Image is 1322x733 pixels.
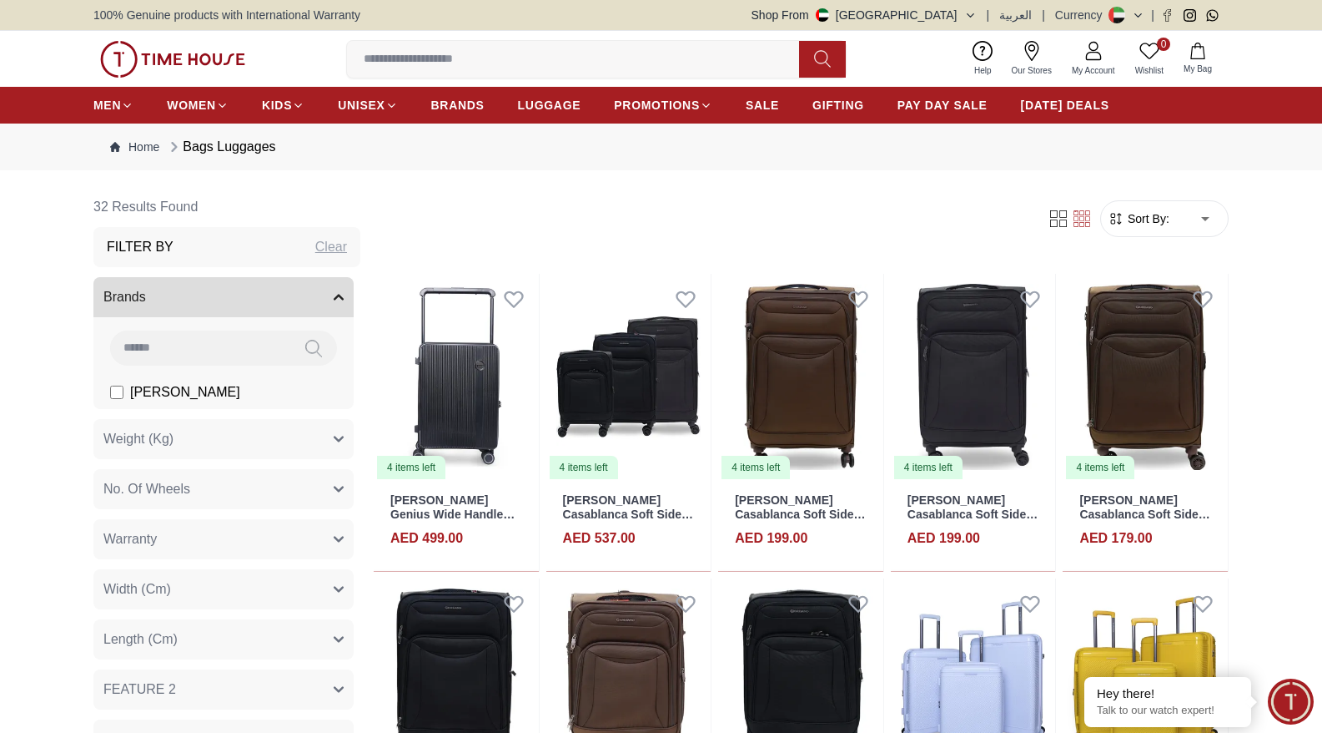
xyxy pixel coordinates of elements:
span: My Account [1065,64,1122,77]
button: Weight (Kg) [93,419,354,459]
span: Help [968,64,998,77]
div: 4 items left [377,456,445,479]
img: United Arab Emirates [816,8,829,22]
a: 0Wishlist [1125,38,1174,80]
span: BRANDS [431,97,485,114]
nav: Breadcrumb [93,124,1229,170]
button: Length (Cm) [93,619,354,660]
button: Width (Cm) [93,569,354,609]
a: LUGGAGE [518,90,581,120]
div: 4 items left [721,456,790,479]
img: Giordano Casablanca Soft Side Lightweight Check-In Medium Suitcase Brown 24Inch. GR2201.24.BRN [1063,274,1228,480]
a: PROMOTIONS [614,90,712,120]
a: UNISEX [338,90,397,120]
img: ... [100,41,245,78]
a: Our Stores [1002,38,1062,80]
div: Bags Luggages [166,137,275,157]
a: GIFTING [812,90,864,120]
span: PAY DAY SALE [897,97,988,114]
button: My Bag [1174,39,1222,78]
a: [PERSON_NAME] Genius Wide Handle Cabin Luggage Black, USB Port Laptop Compartment Luggage. GR250.BLK [390,493,521,577]
span: Length (Cm) [103,629,178,650]
a: Giordano Genius Wide Handle Cabin Luggage Black, USB Port Laptop Compartment Luggage. GR250.BLK4 ... [374,274,539,480]
a: [PERSON_NAME] Casablanca Soft Side Lightweight Luggage Set Black, 3 Piece (20,24,28 INCH) GR2201.... [563,493,693,577]
a: [PERSON_NAME] Casablanca Soft Side Lightweight Check-In Large Suitcase Brown 28 Inch. GR2201.28.BRN [735,493,865,577]
a: KIDS [262,90,304,120]
h4: AED 537.00 [563,528,636,548]
span: FEATURE 2 [103,680,176,700]
a: Giordano Casablanca Soft Side Lightweight Check-In Medium Suitcase Brown 24Inch. GR2201.24.BRN4 i... [1063,274,1228,480]
a: Instagram [1184,9,1196,22]
span: UNISEX [338,97,385,114]
span: Our Stores [1005,64,1058,77]
span: [PERSON_NAME] [130,382,240,402]
a: WOMEN [167,90,229,120]
div: 4 items left [894,456,963,479]
a: MEN [93,90,133,120]
p: Talk to our watch expert! [1097,704,1239,718]
span: 100% Genuine products with International Warranty [93,7,360,23]
button: Sort By: [1108,210,1169,227]
button: Brands [93,277,354,317]
span: | [1151,7,1154,23]
button: No. Of Wheels [93,469,354,509]
img: Giordano Casablanca Soft Side Lightweight Luggage Set Black, 3 Piece (20,24,28 INCH) GR2201.3.BLK [546,274,711,480]
span: Weight (Kg) [103,429,173,449]
div: Hey there! [1097,685,1239,702]
a: Giordano Casablanca Soft Side Lightweight Check-In Large Suitcase Brown 28 Inch. GR2201.28.BRN4 i... [718,274,883,480]
h4: AED 499.00 [390,528,463,548]
span: | [987,7,990,23]
h4: AED 199.00 [735,528,807,548]
a: Giordano Casablanca Soft Side Lightweight Luggage Set Black, 3 Piece (20,24,28 INCH) GR2201.3.BLK... [546,274,711,480]
h6: 32 Results Found [93,187,360,227]
span: Wishlist [1128,64,1170,77]
div: 4 items left [1066,456,1134,479]
div: 4 items left [550,456,618,479]
a: SALE [746,90,779,120]
span: Brands [103,287,146,307]
div: Clear [315,237,347,257]
span: PROMOTIONS [614,97,700,114]
div: Chat Widget [1268,679,1314,725]
a: [PERSON_NAME] Casablanca Soft Side Lightweight Check-In Medium Suitcase Brown 24Inch. GR2201.24.BRN [1079,493,1209,577]
span: 0 [1157,38,1170,51]
a: Help [964,38,1002,80]
span: LUGGAGE [518,97,581,114]
span: SALE [746,97,779,114]
a: [DATE] DEALS [1021,90,1109,120]
span: Warranty [103,529,157,549]
a: Facebook [1161,9,1174,22]
span: KIDS [262,97,292,114]
a: Whatsapp [1206,9,1219,22]
img: Giordano Genius Wide Handle Cabin Luggage Black, USB Port Laptop Compartment Luggage. GR250.BLK [374,274,539,480]
div: Currency [1055,7,1109,23]
span: MEN [93,97,121,114]
a: PAY DAY SALE [897,90,988,120]
h4: AED 199.00 [907,528,980,548]
a: Home [110,139,159,155]
a: [PERSON_NAME] Casablanca Soft Side Lightweight Check-In Large Suitcase Black 28 Inch. GR2201.28.BLK [907,493,1038,577]
a: BRANDS [431,90,485,120]
h3: Filter By [107,237,173,257]
span: Sort By: [1124,210,1169,227]
a: Giordano Casablanca Soft Side Lightweight Check-In Large Suitcase Black 28 Inch. GR2201.28.BLK4 i... [891,274,1056,480]
span: No. Of Wheels [103,479,190,499]
h4: AED 179.00 [1079,528,1152,548]
button: FEATURE 2 [93,670,354,710]
span: WOMEN [167,97,216,114]
button: Warranty [93,519,354,559]
span: My Bag [1177,63,1219,75]
img: Giordano Casablanca Soft Side Lightweight Check-In Large Suitcase Brown 28 Inch. GR2201.28.BRN [718,274,883,480]
button: العربية [999,7,1032,23]
span: Width (Cm) [103,579,171,599]
span: GIFTING [812,97,864,114]
span: [DATE] DEALS [1021,97,1109,114]
input: [PERSON_NAME] [110,386,123,399]
span: | [1042,7,1045,23]
img: Giordano Casablanca Soft Side Lightweight Check-In Large Suitcase Black 28 Inch. GR2201.28.BLK [891,274,1056,480]
button: Shop From[GEOGRAPHIC_DATA] [751,7,977,23]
